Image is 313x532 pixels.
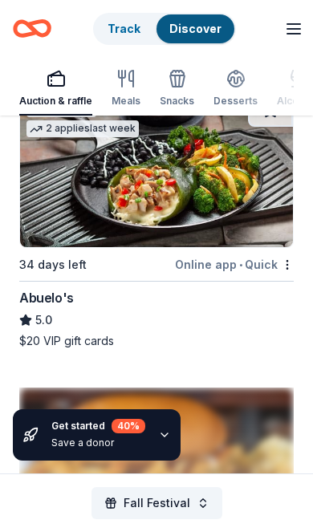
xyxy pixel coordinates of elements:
[112,419,145,433] div: 40 %
[13,10,51,47] a: Home
[35,311,52,330] span: 5.0
[112,63,140,116] button: Meals
[20,95,293,247] img: Image for Abuelo's
[19,288,74,307] div: Abuelo's
[277,63,313,116] button: Alcohol
[160,63,194,116] button: Snacks
[112,95,140,108] div: Meals
[213,63,258,116] button: Desserts
[239,258,242,271] span: •
[93,13,236,45] button: TrackDiscover
[91,487,222,519] button: Fall Festival
[160,95,194,108] div: Snacks
[175,254,294,274] div: Online app Quick
[26,120,139,137] div: 2 applies last week
[19,95,92,108] div: Auction & raffle
[19,255,87,274] div: 34 days left
[124,493,190,513] span: Fall Festival
[169,22,222,35] a: Discover
[19,94,294,349] a: Image for Abuelo's Top rated2 applieslast week34 days leftOnline app•QuickAbuelo's5.0$20 VIP gift...
[213,95,258,108] div: Desserts
[19,63,92,116] button: Auction & raffle
[51,437,145,449] div: Save a donor
[51,419,145,433] div: Get started
[108,22,140,35] a: Track
[19,333,294,349] div: $20 VIP gift cards
[277,95,313,108] div: Alcohol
